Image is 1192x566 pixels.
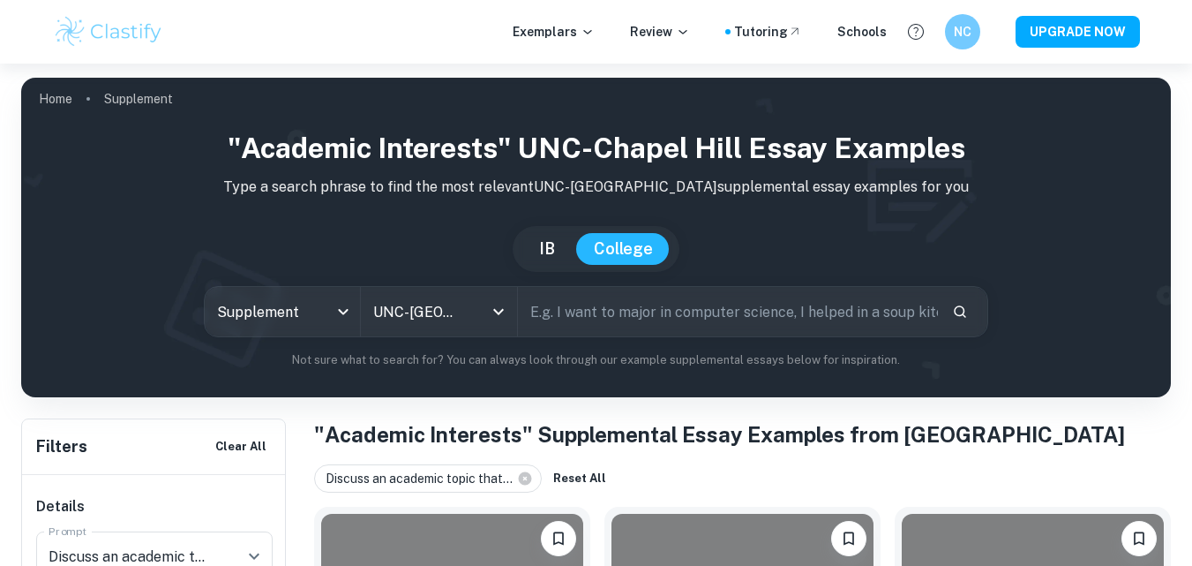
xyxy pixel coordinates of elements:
p: Supplement [104,89,173,109]
button: Clear All [211,434,271,460]
a: Schools [837,22,887,42]
button: Bookmark [541,521,576,556]
h6: Details [36,496,273,517]
label: Prompt [49,524,87,539]
img: profile cover [21,78,1171,397]
h1: "Academic Interests" UNC-Chapel Hill Essay Examples [35,127,1157,170]
button: IB [521,233,573,265]
p: Not sure what to search for? You can always look through our example supplemental essays below fo... [35,351,1157,369]
span: Discuss an academic topic that... [326,469,521,488]
h6: NC [952,22,972,42]
button: Search [945,297,975,327]
h6: Filters [36,434,87,459]
button: College [576,233,671,265]
button: Bookmark [831,521,866,556]
a: Tutoring [734,22,802,42]
button: Bookmark [1121,521,1157,556]
div: Discuss an academic topic that... [314,464,542,493]
button: UPGRADE NOW [1016,16,1140,48]
button: Open [486,299,511,324]
p: Type a search phrase to find the most relevant UNC-[GEOGRAPHIC_DATA] supplemental essay examples ... [35,177,1157,198]
div: Supplement [205,287,361,336]
p: Exemplars [513,22,595,42]
p: Review [630,22,690,42]
button: Reset All [549,465,611,492]
h1: "Academic Interests" Supplemental Essay Examples from [GEOGRAPHIC_DATA] [314,419,1171,450]
input: E.g. I want to major in computer science, I helped in a soup kitchen, I want to join the debate t... [518,287,939,336]
img: Clastify logo [53,14,165,49]
button: NC [945,14,980,49]
button: Help and Feedback [901,17,931,47]
a: Home [39,87,72,111]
